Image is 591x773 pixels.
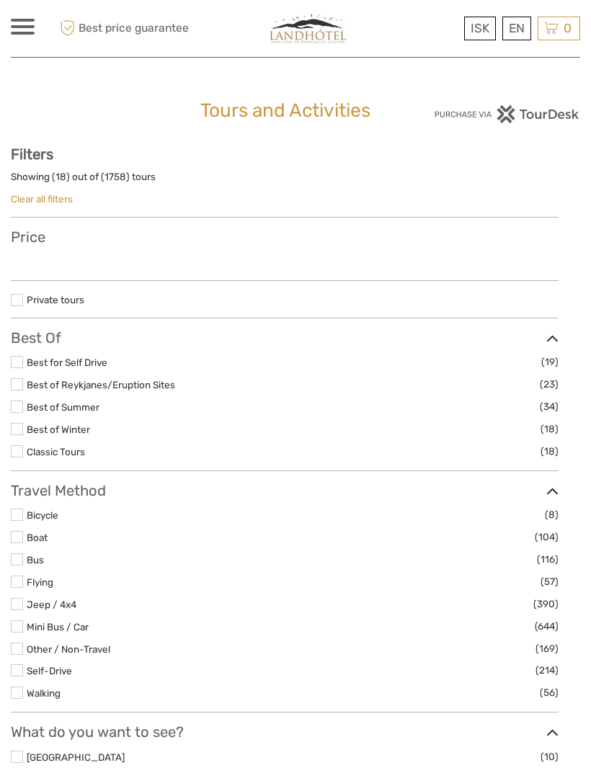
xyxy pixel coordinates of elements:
[200,99,390,122] h1: Tours and Activities
[27,509,58,521] a: Bicycle
[11,723,559,741] h3: What do you want to see?
[27,665,72,676] a: Self-Drive
[541,354,559,370] span: (19)
[11,193,73,205] a: Clear all filters
[55,170,66,184] label: 18
[541,749,559,765] span: (10)
[541,443,559,460] span: (18)
[535,618,559,635] span: (644)
[540,684,559,701] span: (56)
[536,640,559,657] span: (169)
[259,11,358,46] img: 794-4d1e71b2-5dd0-4a39-8cc1-b0db556bc61e_logo_small.jpg
[540,398,559,415] span: (34)
[56,17,189,40] span: Best price guarantee
[541,573,559,590] span: (57)
[27,554,44,566] a: Bus
[27,643,110,655] a: Other / Non-Travel
[11,228,559,246] h3: Price
[27,424,90,435] a: Best of Winter
[27,576,53,588] a: Flying
[11,146,53,163] strong: Filters
[471,21,489,35] span: ISK
[27,357,107,368] a: Best for Self Drive
[540,376,559,393] span: (23)
[537,551,559,568] span: (116)
[434,105,580,123] img: PurchaseViaTourDesk.png
[11,482,559,499] h3: Travel Method
[11,170,559,192] div: Showing ( ) out of ( ) tours
[502,17,531,40] div: EN
[541,421,559,437] span: (18)
[27,751,125,763] a: [GEOGRAPHIC_DATA]
[27,532,48,543] a: Boat
[27,621,89,633] a: Mini Bus / Car
[11,329,559,347] h3: Best Of
[535,529,559,545] span: (104)
[27,446,85,457] a: Classic Tours
[27,401,99,413] a: Best of Summer
[536,662,559,679] span: (214)
[27,599,76,610] a: Jeep / 4x4
[27,379,175,390] a: Best of Reykjanes/Eruption Sites
[27,687,61,699] a: Walking
[105,170,126,184] label: 1758
[27,294,84,305] a: Private tours
[561,21,574,35] span: 0
[545,506,559,523] span: (8)
[533,596,559,612] span: (390)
